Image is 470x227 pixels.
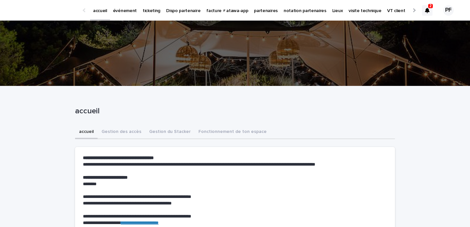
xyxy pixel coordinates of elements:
[422,5,432,16] div: 2
[75,125,98,139] button: accueil
[145,125,195,139] button: Gestion du Stacker
[13,4,76,17] img: Ls34BcGeRexTGTNfXpUC
[75,106,392,116] p: accueil
[430,4,432,8] p: 2
[195,125,271,139] button: Fonctionnement de ton espace
[443,5,454,16] div: PF
[98,125,145,139] button: Gestion des accès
